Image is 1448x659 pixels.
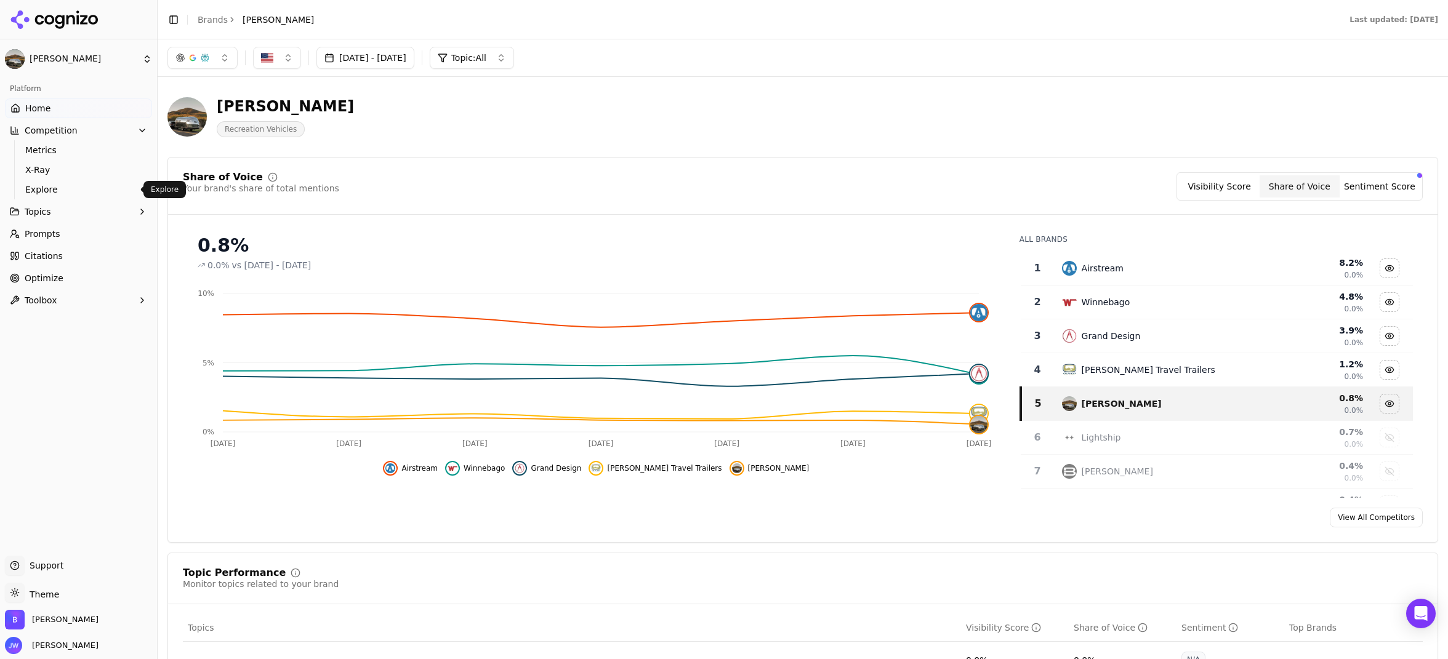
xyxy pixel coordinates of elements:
span: Theme [25,589,59,599]
span: 0.0% [1345,270,1364,280]
img: Bowlus [5,610,25,629]
div: Share of Voice [1074,621,1148,634]
button: Hide oliver travel trailers data [589,461,722,476]
div: 1 [1026,261,1050,276]
a: View All Competitors [1330,508,1423,527]
div: 0.8% [198,234,995,257]
div: All Brands [1020,234,1413,244]
button: [DATE] - [DATE] [316,47,414,69]
span: Citations [25,250,63,262]
span: 0.0% [1345,304,1364,314]
button: Show tiffin data [1380,495,1399,515]
span: Support [25,559,63,572]
tr: 6lightshipLightship0.7%0.0%Show lightship data [1021,421,1413,455]
span: Explore [25,183,132,196]
button: Topics [5,202,152,222]
img: oliver travel trailers [1062,362,1077,377]
span: Grand Design [531,463,581,473]
div: Lightship [1082,431,1121,444]
button: Competition [5,121,152,140]
img: grand design [515,463,525,473]
button: Hide bowlus data [730,461,810,476]
span: Bowlus [32,614,99,625]
tr: 2winnebagoWinnebago4.8%0.0%Hide winnebago data [1021,286,1413,319]
button: Hide oliver travel trailers data [1380,360,1399,380]
div: 3 [1026,329,1050,343]
img: grand design [1062,329,1077,343]
div: [PERSON_NAME] [1082,465,1153,477]
tspan: 0% [203,428,214,436]
div: 4 [1026,362,1050,377]
img: lightship [1062,430,1077,445]
a: Citations [5,246,152,266]
a: X-Ray [20,161,137,178]
div: Your brand's share of total mentions [183,182,339,194]
span: [PERSON_NAME] [27,640,99,651]
a: Brands [198,15,228,25]
a: Optimize [5,268,152,288]
span: vs [DATE] - [DATE] [232,259,312,271]
span: 0.0% [1345,338,1364,348]
div: Airstream [1082,262,1124,274]
span: Recreation Vehicles [217,121,305,137]
a: Home [5,98,152,118]
span: [PERSON_NAME] [30,54,137,65]
img: bowlus [970,416,987,433]
img: bowlus [732,463,742,473]
span: Toolbox [25,294,57,306]
span: Winnebago [464,463,505,473]
div: [PERSON_NAME] Travel Trailers [1082,364,1215,376]
div: 2 [1026,295,1050,310]
button: Hide winnebago data [445,461,505,476]
tr: 4oliver travel trailers[PERSON_NAME] Travel Trailers1.2%0.0%Hide oliver travel trailers data [1021,353,1413,387]
tr: 5bowlus[PERSON_NAME]0.8%0.0%Hide bowlus data [1021,387,1413,421]
span: Prompts [25,228,60,240]
button: Open organization switcher [5,610,99,629]
tspan: [DATE] [714,439,739,448]
div: [PERSON_NAME] [217,97,354,116]
button: Hide airstream data [1380,258,1399,278]
span: X-Ray [25,164,132,176]
tspan: [DATE] [840,439,866,448]
span: [PERSON_NAME] [243,14,314,26]
div: Grand Design [1082,330,1141,342]
img: grand design [970,365,987,382]
img: winnebago [448,463,457,473]
img: winnebago [1062,295,1077,310]
tr: 0.4%Show tiffin data [1021,489,1413,522]
img: Jonathan Wahl [5,637,22,654]
div: Winnebago [1082,296,1130,308]
div: 0.4 % [1260,460,1363,472]
div: Platform [5,79,152,98]
tr: 1airstreamAirstream8.2%0.0%Hide airstream data [1021,252,1413,286]
img: airstream [970,304,987,321]
tspan: 5% [203,359,214,367]
button: Show lightship data [1380,428,1399,447]
div: 7 [1026,464,1050,479]
div: 4.8 % [1260,290,1363,303]
button: Share of Voice [1260,175,1340,198]
span: 0.0% [1345,405,1364,415]
tspan: 10% [198,289,214,298]
span: Home [25,102,50,114]
button: Sentiment Score [1340,175,1420,198]
th: Top Brands [1284,614,1423,642]
span: Optimize [25,272,63,284]
span: [PERSON_NAME] [748,463,810,473]
tr: 3grand designGrand Design3.9%0.0%Hide grand design data [1021,319,1413,353]
button: Hide bowlus data [1380,394,1399,413]
img: brinkley [1062,464,1077,479]
th: Topics [183,614,961,642]
div: 0.8 % [1260,392,1363,404]
a: Metrics [20,142,137,159]
a: Prompts [5,224,152,244]
th: sentiment [1176,614,1284,642]
div: 3.9 % [1260,324,1363,337]
span: 0.0% [1345,372,1364,381]
div: Sentiment [1181,621,1238,634]
p: Explore [151,185,179,194]
div: Topic Performance [183,568,286,578]
img: oliver travel trailers [591,463,601,473]
div: Open Intercom Messenger [1406,599,1436,628]
div: 6 [1026,430,1050,445]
